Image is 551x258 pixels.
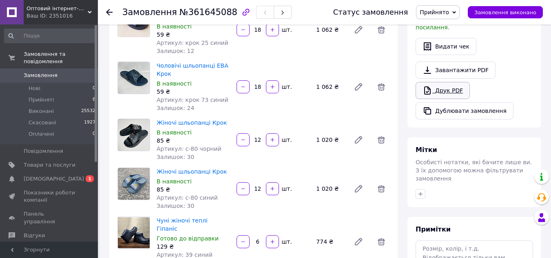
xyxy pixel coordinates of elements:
[157,251,212,258] span: Артикул: 39 синий
[350,181,367,197] a: Редагувати
[24,161,75,169] span: Товари та послуги
[27,12,98,20] div: Ваш ID: 2351016
[157,203,194,209] span: Залишок: 30
[24,148,63,155] span: Повідомлення
[313,134,347,146] div: 1 020 ₴
[29,85,40,92] span: Нові
[118,217,150,248] img: Чуні жіночі теплі Гіпаніс
[106,8,113,16] div: Повернутися назад
[157,80,192,87] span: В наявності
[157,235,219,242] span: Готово до відправки
[280,238,293,246] div: шт.
[416,102,513,119] button: Дублювати замовлення
[157,40,228,46] span: Артикул: крок 25 синий
[333,8,408,16] div: Статус замовлення
[29,96,54,104] span: Прийняті
[157,48,194,54] span: Залишок: 12
[350,132,367,148] a: Редагувати
[179,7,237,17] span: №361645088
[313,24,347,35] div: 1 062 ₴
[474,9,536,15] span: Замовлення виконано
[93,130,95,138] span: 0
[157,168,227,175] a: Жіночі шльопанці Крок
[86,175,94,182] span: 1
[373,234,389,250] span: Видалити
[157,137,230,145] div: 85 ₴
[373,132,389,148] span: Видалити
[416,159,532,182] span: Особисті нотатки, які бачите лише ви. З їх допомогою можна фільтрувати замовлення
[157,178,192,185] span: В наявності
[157,31,230,39] div: 59 ₴
[468,6,543,18] button: Замовлення виконано
[416,62,496,79] a: Завантажити PDF
[350,22,367,38] a: Редагувати
[157,194,218,201] span: Артикул: с-80 синий
[373,22,389,38] span: Видалити
[24,72,58,79] span: Замовлення
[118,62,150,94] img: Чоловічі шльопанці ЕВА Крок
[280,136,293,144] div: шт.
[24,189,75,204] span: Показники роботи компанії
[313,81,347,93] div: 1 062 ₴
[416,8,530,31] span: У вас є 30 днів, щоб відправити запит на відгук покупцеві, скопіювавши посилання.
[416,225,451,233] span: Примітки
[24,51,98,65] span: Замовлення та повідомлення
[93,96,95,104] span: 8
[24,232,45,239] span: Відгуки
[93,85,95,92] span: 0
[313,236,347,247] div: 774 ₴
[157,119,227,126] a: Жіночі шльопанці Крок
[122,7,177,17] span: Замовлення
[420,9,449,15] span: Прийнято
[313,183,347,194] div: 1 020 ₴
[157,88,230,96] div: 59 ₴
[157,243,230,251] div: 129 ₴
[157,97,228,103] span: Артикул: крок 73 синий
[29,108,54,115] span: Виконані
[416,82,470,99] a: Друк PDF
[157,154,194,160] span: Залишок: 30
[280,26,293,34] div: шт.
[280,83,293,91] div: шт.
[157,146,221,152] span: Артикул: с-80 чорний
[118,119,150,151] img: Жіночі шльопанці Крок
[157,185,230,194] div: 85 ₴
[157,217,208,232] a: Чуні жіночі теплі Гіпаніс
[157,62,228,77] a: Чоловічі шльопанці ЕВА Крок
[29,119,56,126] span: Скасовані
[157,129,192,136] span: В наявності
[350,79,367,95] a: Редагувати
[416,146,437,154] span: Мітки
[373,79,389,95] span: Видалити
[118,168,150,200] img: Жіночі шльопанці Крок
[373,181,389,197] span: Видалити
[24,210,75,225] span: Панель управління
[280,185,293,193] div: шт.
[29,130,54,138] span: Оплачені
[84,119,95,126] span: 1927
[81,108,95,115] span: 25532
[416,38,476,55] button: Видати чек
[24,175,84,183] span: [DEMOGRAPHIC_DATA]
[157,105,194,111] span: Залишок: 24
[350,234,367,250] a: Редагувати
[27,5,88,12] span: Оптовий інтернет-магазин якісного і дешевого взуття Сланчик
[4,29,96,43] input: Пошук
[157,23,192,30] span: В наявності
